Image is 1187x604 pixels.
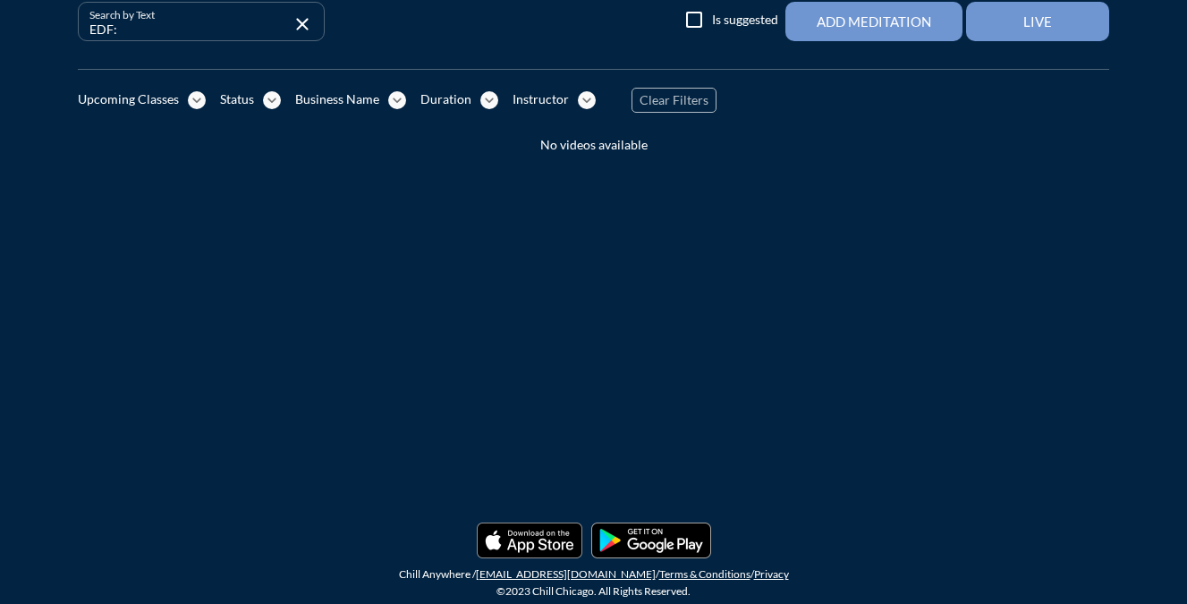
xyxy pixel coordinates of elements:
span: Clear Filters [640,93,708,108]
div: No videos available [71,138,1116,153]
label: Is suggested [712,11,778,29]
a: Privacy [754,567,789,581]
input: Search by Text [89,18,288,40]
img: Applestore [477,523,582,558]
a: [EMAIL_ADDRESS][DOMAIN_NAME] [476,567,656,581]
i: close [292,13,313,35]
button: Clear Filters [632,88,716,113]
div: Upcoming Classes [78,92,179,107]
button: Add Meditation [785,2,962,41]
div: Instructor [513,92,569,107]
div: Duration [420,92,471,107]
button: Live [966,2,1109,41]
div: Live [997,13,1078,30]
div: Add Meditation [817,13,931,30]
img: Playmarket [591,523,711,558]
i: expand_more [578,91,596,109]
i: expand_more [388,91,406,109]
a: Terms & Conditions [659,567,750,581]
div: Chill Anywhere / / / ©2023 Chill Chicago. All Rights Reserved. [4,566,1183,600]
div: Status [220,92,254,107]
i: expand_more [480,91,498,109]
i: expand_more [188,91,206,109]
div: Business Name [295,92,379,107]
i: expand_more [263,91,281,109]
